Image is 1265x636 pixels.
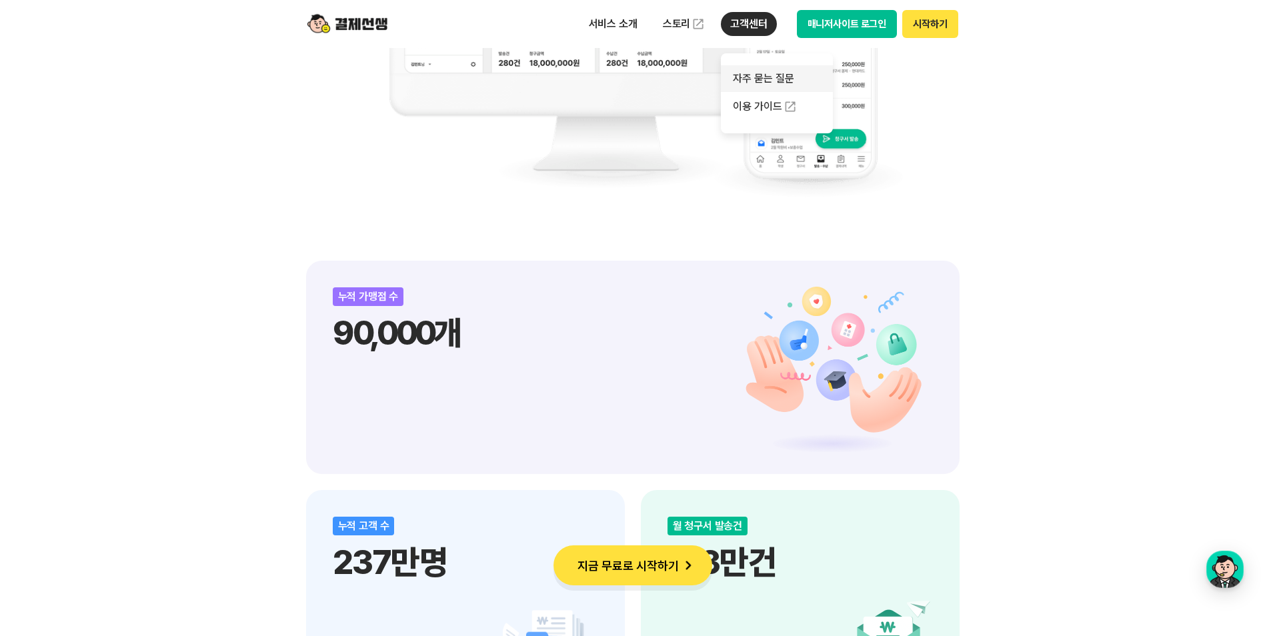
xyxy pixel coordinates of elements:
[172,423,256,456] a: 설정
[797,10,898,38] button: 매니저사이트 로그인
[333,517,395,535] div: 누적 고객 수
[668,542,933,582] p: 173만건
[668,517,748,535] div: 월 청구서 발송건
[333,287,404,306] div: 누적 가맹점 수
[721,92,833,121] a: 이용 가이드
[721,12,776,36] p: 고객센터
[42,443,50,453] span: 홈
[333,313,933,353] p: 90,000개
[679,556,698,575] img: 화살표 아이콘
[553,545,712,585] button: 지금 무료로 시작하기
[333,542,598,582] p: 237만명
[784,100,797,113] img: 외부 도메인 오픈
[692,17,705,31] img: 외부 도메인 오픈
[902,10,958,38] button: 시작하기
[122,443,138,454] span: 대화
[88,423,172,456] a: 대화
[4,423,88,456] a: 홈
[579,12,647,36] p: 서비스 소개
[654,11,715,37] a: 스토리
[206,443,222,453] span: 설정
[721,65,833,92] a: 자주 묻는 질문
[307,11,387,37] img: logo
